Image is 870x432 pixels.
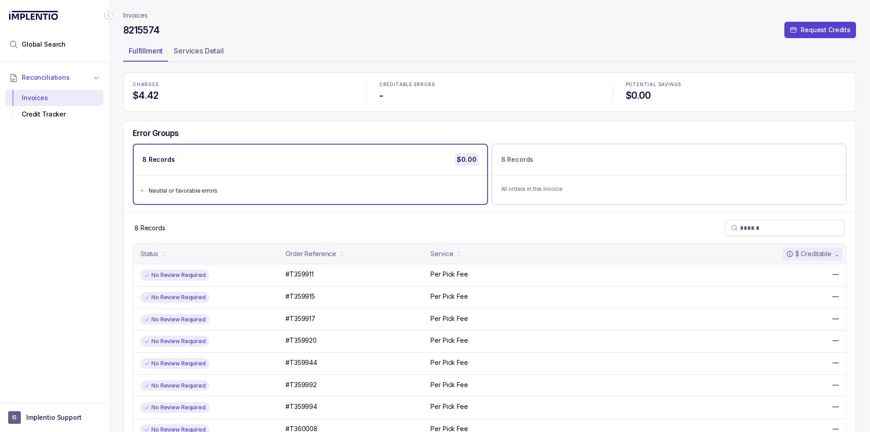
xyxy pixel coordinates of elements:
[832,402,839,411] p: —
[8,411,101,424] button: User initialsImplentio Support
[626,89,846,102] h4: $0.00
[135,223,165,233] p: 8 Records
[135,223,165,233] div: Remaining page entries
[285,336,317,345] p: #T359920
[430,270,468,279] p: Per Pick Fee
[501,184,837,194] p: All orders in this invoice
[285,292,315,301] p: #T359915
[430,314,468,323] p: Per Pick Fee
[285,380,317,389] p: #T359992
[174,45,224,56] p: Services Detail
[379,89,600,102] h4: -
[801,25,851,34] p: Request Credits
[140,270,209,281] div: No Review Required
[133,82,353,87] p: CHARGES
[13,106,96,122] div: Credit Tracker
[832,270,839,279] p: —
[133,128,179,138] h5: Error Groups
[123,44,168,62] li: Tab Fulfillment
[832,380,839,389] p: —
[430,380,468,389] p: Per Pick Fee
[123,11,148,20] nav: breadcrumb
[149,186,478,195] div: Neutral or favorable errors
[13,90,96,106] div: Invoices
[285,249,336,258] div: Order Reference
[123,11,148,20] a: Invoices
[140,314,209,325] div: No Review Required
[140,249,158,258] div: Status
[455,153,478,166] p: $0.00
[133,89,353,102] h4: $4.42
[430,249,453,258] div: Service
[832,358,839,367] p: —
[832,314,839,323] p: —
[285,314,315,323] p: #T359917
[103,10,114,21] div: Collapse Icon
[430,336,468,345] p: Per Pick Fee
[129,45,163,56] p: Fulfillment
[168,44,229,62] li: Tab Services Detail
[626,82,846,87] p: POTENTIAL SAVINGS
[285,358,317,367] p: #T359944
[26,413,82,422] p: Implentio Support
[8,411,21,424] span: User initials
[430,402,468,411] p: Per Pick Fee
[140,336,209,347] div: No Review Required
[379,82,600,87] p: CREDITABLE ERRORS
[786,249,831,258] div: $ Creditable
[140,358,209,369] div: No Review Required
[285,270,314,279] p: #T359911
[123,44,856,62] ul: Tab Group
[140,402,209,413] div: No Review Required
[501,155,534,164] p: 8 Records
[5,88,103,125] div: Reconciliations
[140,292,209,303] div: No Review Required
[123,24,160,37] h4: 8215574
[285,402,317,411] p: #T359994
[832,336,839,345] p: —
[22,40,66,49] span: Global Search
[142,155,175,164] p: 8 Records
[832,292,839,301] p: —
[5,68,103,87] button: Reconciliations
[430,358,468,367] p: Per Pick Fee
[22,73,70,82] span: Reconciliations
[430,292,468,301] p: Per Pick Fee
[784,22,856,38] button: Request Credits
[140,380,209,391] div: No Review Required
